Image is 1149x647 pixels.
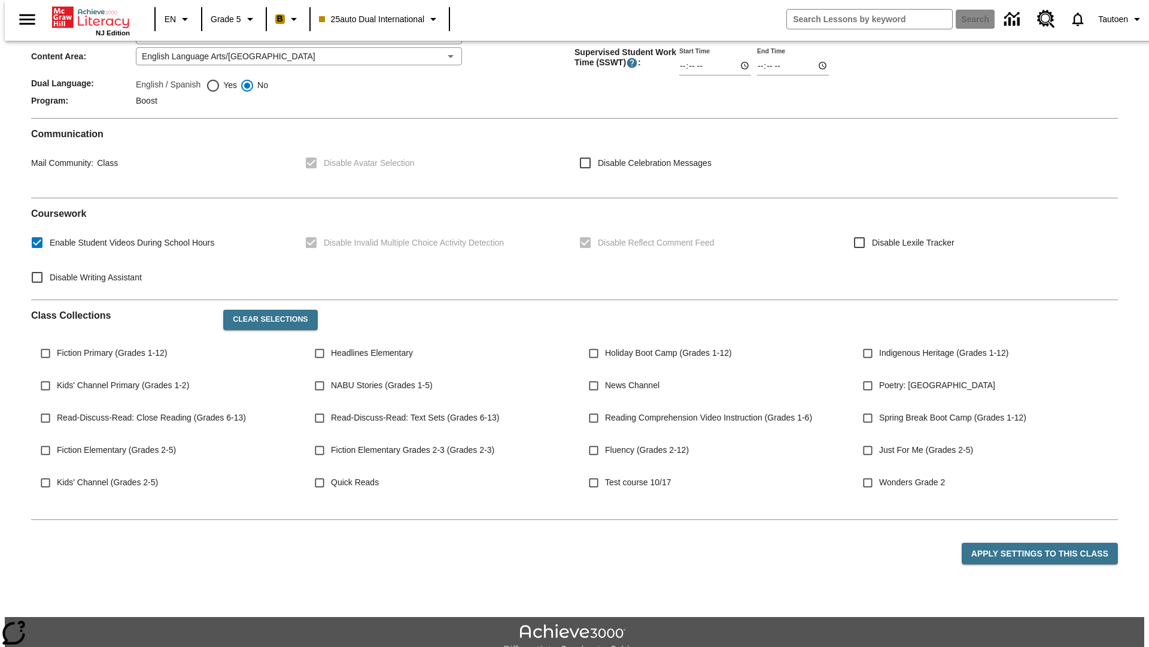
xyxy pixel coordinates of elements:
span: Disable Writing Assistant [50,271,142,284]
span: Headlines Elementary [331,347,413,359]
h2: Communication [31,128,1118,140]
span: Fluency (Grades 2-12) [605,444,689,456]
span: Supervised Student Work Time (SSWT) : [574,47,679,69]
button: Profile/Settings [1093,8,1149,30]
span: Disable Invalid Multiple Choice Activity Detection [324,237,504,249]
label: English / Spanish [136,78,200,93]
span: Class [93,158,118,168]
span: No [254,79,268,92]
span: Fiction Elementary Grades 2-3 (Grades 2-3) [331,444,494,456]
span: Tautoen [1098,13,1128,26]
button: Language: EN, Select a language [159,8,197,30]
span: Kids' Channel (Grades 2-5) [57,476,158,489]
span: NABU Stories (Grades 1-5) [331,379,433,392]
div: English Language Arts/[GEOGRAPHIC_DATA] [136,47,462,65]
span: Enable Student Videos During School Hours [50,237,214,249]
span: Disable Celebration Messages [598,157,712,170]
span: Mail Community : [31,158,93,168]
button: Class: 25auto Dual International, Select your class [314,8,445,30]
div: Class/Program Information [31,16,1118,108]
span: Kids' Channel Primary (Grades 1-2) [57,379,189,392]
span: B [277,11,283,26]
span: Reading Comprehension Video Instruction (Grades 1-6) [605,412,812,424]
span: Grade 5 [211,13,241,26]
span: News Channel [605,379,659,392]
button: Grade: Grade 5, Select a grade [206,8,262,30]
span: Yes [220,79,237,92]
span: Read-Discuss-Read: Close Reading (Grades 6-13) [57,412,246,424]
span: Boost [136,96,157,105]
button: Boost Class color is peach. Change class color [270,8,306,30]
span: Fiction Primary (Grades 1-12) [57,347,167,359]
div: Coursework [31,208,1118,290]
button: Clear Selections [223,310,317,330]
span: 25auto Dual International [319,13,424,26]
label: End Time [757,46,785,55]
a: Data Center [997,3,1030,36]
span: Spring Break Boot Camp (Grades 1-12) [879,412,1026,424]
button: Supervised Student Work Time is the timeframe when students can take LevelSet and when lessons ar... [626,57,638,69]
button: Open side menu [10,2,45,37]
a: Home [52,5,130,29]
span: Disable Reflect Comment Feed [598,237,715,249]
span: NJSLA-ELA Smart (Grade 3) [605,509,712,521]
span: Dual Language : [31,78,136,88]
span: Disable Avatar Selection [324,157,415,170]
span: Wonders Grade 3 [879,509,945,521]
div: Class Collections [31,300,1118,510]
span: Poetry: [GEOGRAPHIC_DATA] [879,379,995,392]
span: NJSLA-ELA Prep Boot Camp (Grade 3) [331,509,478,521]
button: Apply Settings to this Class [962,543,1118,565]
span: Content Area : [31,52,136,61]
span: Indigenous Heritage (Grades 1-12) [879,347,1008,359]
div: Home [52,4,130,37]
span: Wonders Grade 2 [879,476,945,489]
a: Notifications [1062,4,1093,35]
h2: Class Collections [31,310,214,321]
label: Start Time [679,46,710,55]
span: Read-Discuss-Read: Text Sets (Grades 6-13) [331,412,499,424]
span: Holiday Boot Camp (Grades 1-12) [605,347,732,359]
span: EN [165,13,176,26]
span: Disable Lexile Tracker [872,237,955,249]
span: Test course 10/17 [605,476,671,489]
span: Quick Reads [331,476,379,489]
span: Fiction Elementary (Grades 2-5) [57,444,176,456]
h2: Course work [31,208,1118,219]
span: Just For Me (Grades 2-5) [879,444,973,456]
div: Communication [31,128,1118,188]
span: WordStudio 2-5 (Grades 2-5) [57,509,165,521]
span: Program : [31,96,136,105]
a: Resource Center, Will open in new tab [1030,3,1062,35]
input: search field [787,10,952,29]
span: NJ Edition [96,29,130,37]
